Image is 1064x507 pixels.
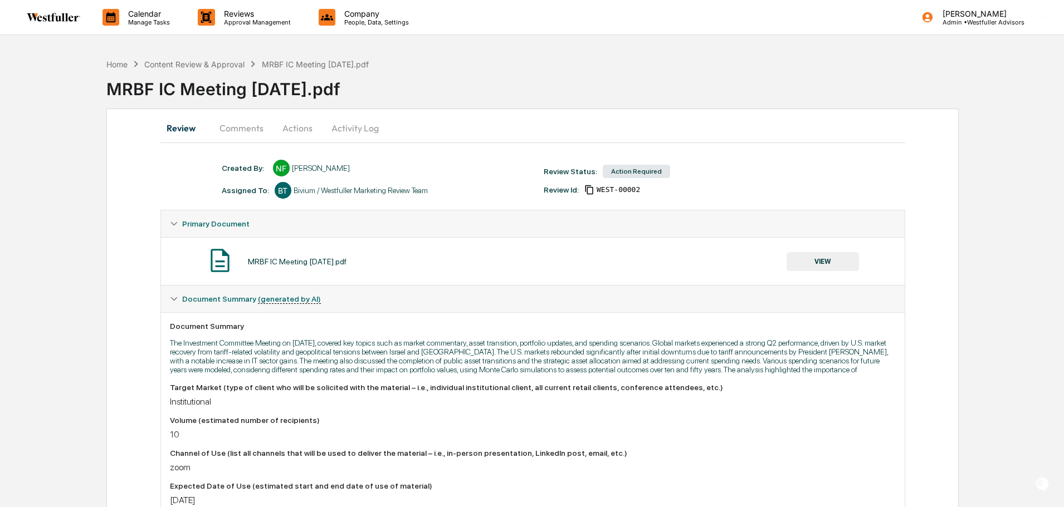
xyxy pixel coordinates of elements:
div: MRBF IC Meeting [DATE].pdf [248,257,346,266]
div: Expected Date of Use (estimated start and end date of use of material) [170,481,896,490]
div: Channel of Use (list all channels that will be used to deliver the material – i.e., in-person pre... [170,449,896,457]
img: Document Icon [206,247,234,274]
button: Activity Log [323,115,388,141]
div: Review Id: [544,185,579,194]
p: [PERSON_NAME] [934,9,1024,18]
div: MRBF IC Meeting [DATE].pdf [106,70,1064,99]
div: Review Status: [544,167,597,176]
div: 10 [170,429,896,440]
p: Reviews [215,9,296,18]
span: dddcee63-616d-441b-8114-8429cb3526e1 [597,185,640,194]
span: Primary Document [182,219,250,228]
div: Target Market (type of client who will be solicited with the material – i.e., individual institut... [170,383,896,392]
span: Pylon [111,276,135,284]
div: Assigned To: [222,186,269,195]
p: Manage Tasks [119,18,175,26]
p: Approval Management [215,18,296,26]
a: Powered byPylon [79,275,135,284]
div: BT [275,182,291,199]
div: Home [106,60,128,69]
div: secondary tabs example [160,115,905,141]
button: Review [160,115,211,141]
div: Bivium / Westfuller Marketing Review Team [294,186,428,195]
div: Action Required [603,165,670,178]
img: logo [27,13,80,22]
div: [PERSON_NAME] [292,164,350,173]
div: Volume (estimated number of recipients) [170,416,896,425]
div: Document Summary [170,322,896,331]
p: Calendar [119,9,175,18]
div: Content Review & Approval [144,60,245,69]
div: Primary Document [161,210,905,237]
button: VIEW [787,252,859,271]
div: MRBF IC Meeting [DATE].pdf [262,60,369,69]
span: Document Summary [182,294,321,303]
u: (generated by AI) [258,294,321,304]
div: NF [273,160,290,176]
div: Document Summary (generated by AI) [161,286,905,312]
p: Admin • Westfuller Advisors [934,18,1024,26]
p: Company [335,9,414,18]
button: Comments [211,115,272,141]
button: Actions [272,115,323,141]
div: Created By: ‎ ‎ [222,164,267,173]
p: The Investment Committee Meeting on [DATE], covered key topics such as market commentary, asset t... [170,338,896,374]
div: Primary Document [161,237,905,285]
p: People, Data, Settings [335,18,414,26]
div: zoom [170,462,896,472]
iframe: Open customer support [1028,470,1058,500]
div: Institutional [170,396,896,407]
div: [DATE] [170,495,896,505]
